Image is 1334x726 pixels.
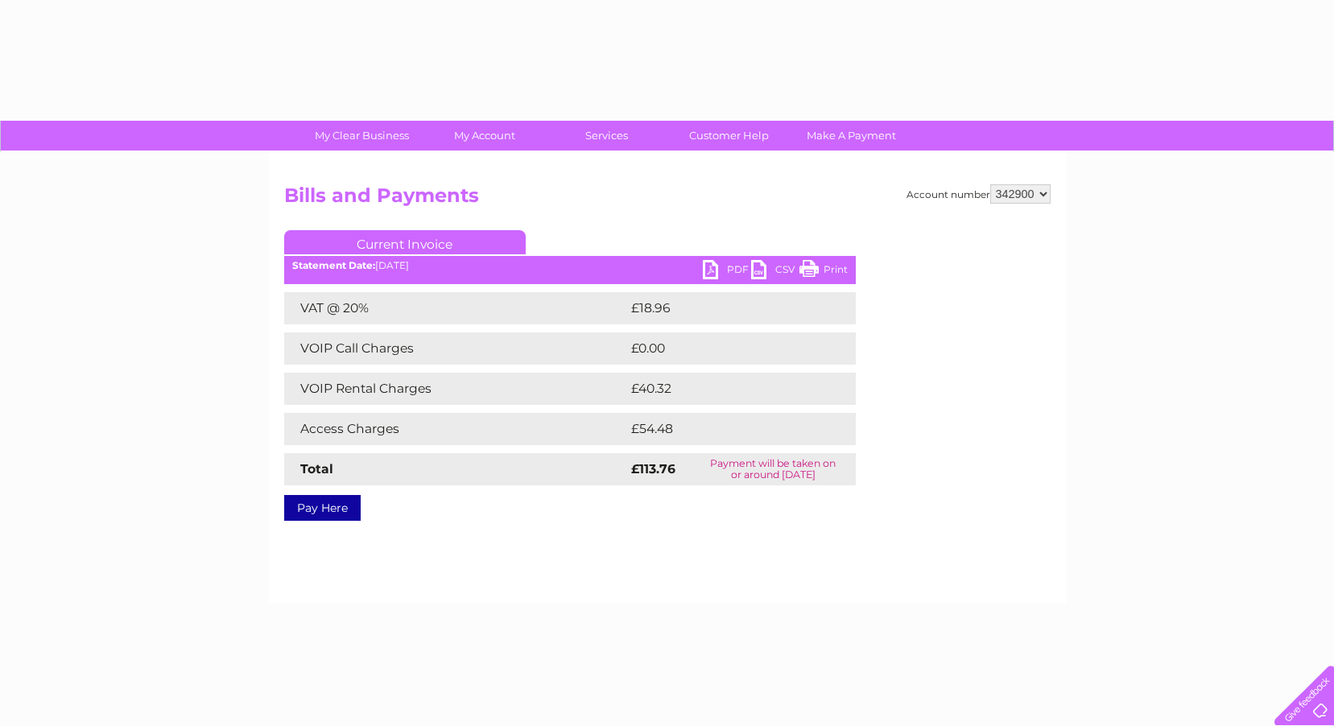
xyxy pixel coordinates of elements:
td: VOIP Rental Charges [284,373,627,405]
a: Customer Help [663,121,795,151]
div: [DATE] [284,260,856,271]
strong: Total [300,461,333,476]
td: £0.00 [627,332,819,365]
a: Services [540,121,673,151]
a: Print [799,260,848,283]
a: Current Invoice [284,230,526,254]
a: My Clear Business [295,121,428,151]
td: Payment will be taken on or around [DATE] [691,453,855,485]
td: £18.96 [627,292,823,324]
td: VAT @ 20% [284,292,627,324]
a: CSV [751,260,799,283]
td: Access Charges [284,413,627,445]
td: £54.48 [627,413,824,445]
td: £40.32 [627,373,823,405]
a: Make A Payment [785,121,918,151]
a: PDF [703,260,751,283]
td: VOIP Call Charges [284,332,627,365]
h2: Bills and Payments [284,184,1051,215]
strong: £113.76 [631,461,675,476]
a: My Account [418,121,551,151]
a: Pay Here [284,495,361,521]
b: Statement Date: [292,259,375,271]
div: Account number [907,184,1051,204]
